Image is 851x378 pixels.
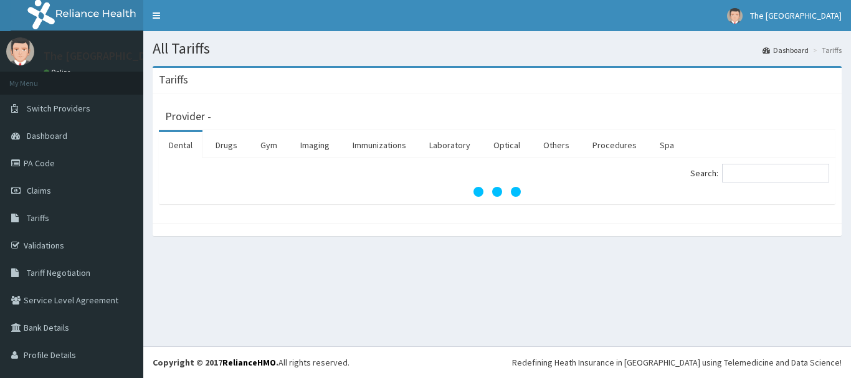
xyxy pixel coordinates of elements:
[582,132,647,158] a: Procedures
[143,346,851,378] footer: All rights reserved.
[750,10,842,21] span: The [GEOGRAPHIC_DATA]
[290,132,340,158] a: Imaging
[650,132,684,158] a: Spa
[27,212,49,224] span: Tariffs
[222,357,276,368] a: RelianceHMO
[27,103,90,114] span: Switch Providers
[27,130,67,141] span: Dashboard
[6,37,34,65] img: User Image
[44,68,74,77] a: Online
[159,74,188,85] h3: Tariffs
[44,50,168,62] p: The [GEOGRAPHIC_DATA]
[722,164,829,182] input: Search:
[763,45,809,55] a: Dashboard
[533,132,579,158] a: Others
[472,167,522,217] svg: audio-loading
[159,132,202,158] a: Dental
[690,164,829,182] label: Search:
[206,132,247,158] a: Drugs
[483,132,530,158] a: Optical
[153,357,278,368] strong: Copyright © 2017 .
[27,267,90,278] span: Tariff Negotiation
[343,132,416,158] a: Immunizations
[727,8,743,24] img: User Image
[250,132,287,158] a: Gym
[153,40,842,57] h1: All Tariffs
[165,111,211,122] h3: Provider -
[419,132,480,158] a: Laboratory
[512,356,842,369] div: Redefining Heath Insurance in [GEOGRAPHIC_DATA] using Telemedicine and Data Science!
[27,185,51,196] span: Claims
[810,45,842,55] li: Tariffs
